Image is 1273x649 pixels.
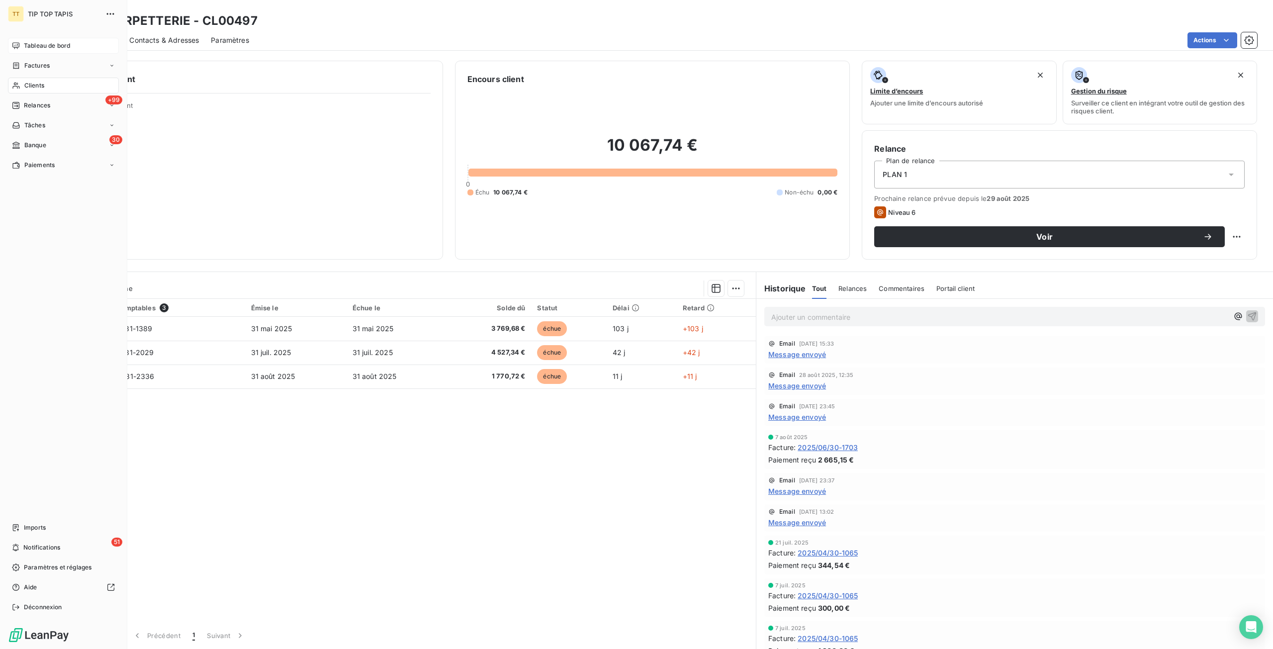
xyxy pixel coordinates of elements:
[779,341,795,347] span: Email
[874,143,1245,155] h6: Relance
[186,625,201,646] button: 1
[818,560,850,570] span: 344,54 €
[129,35,199,45] span: Contacts & Adresses
[874,194,1245,202] span: Prochaine relance prévue depuis le
[1071,87,1127,95] span: Gestion du risque
[251,304,341,312] div: Émise le
[779,403,795,409] span: Email
[24,141,46,150] span: Banque
[768,633,796,644] span: Facture :
[111,538,122,547] span: 51
[8,579,119,595] a: Aide
[454,348,525,358] span: 4 527,34 €
[211,35,249,45] span: Paramètres
[799,477,835,483] span: [DATE] 23:37
[683,348,700,357] span: +42 j
[105,95,122,104] span: +99
[537,345,567,360] span: échue
[1063,61,1257,124] button: Gestion du risqueSurveiller ce client en intégrant votre outil de gestion des risques client.
[818,603,850,613] span: 300,00 €
[93,303,239,312] div: Pièces comptables
[613,324,629,333] span: 103 j
[799,509,834,515] span: [DATE] 13:02
[883,170,907,180] span: PLAN 1
[537,321,567,336] span: échue
[1239,615,1263,639] div: Open Intercom Messenger
[109,135,122,144] span: 30
[454,324,525,334] span: 3 769,68 €
[683,324,703,333] span: +103 j
[24,523,46,532] span: Imports
[24,41,70,50] span: Tableau de bord
[613,304,671,312] div: Délai
[126,625,186,646] button: Précédent
[683,372,697,380] span: +11 j
[192,631,195,641] span: 1
[24,603,62,612] span: Déconnexion
[24,583,37,592] span: Aide
[798,442,858,453] span: 2025/06/30-1703
[779,372,795,378] span: Email
[537,304,601,312] div: Statut
[24,161,55,170] span: Paiements
[879,284,924,292] span: Commentaires
[8,627,70,643] img: Logo LeanPay
[60,73,431,85] h6: Informations client
[80,101,431,115] span: Propriétés Client
[838,284,867,292] span: Relances
[888,208,915,216] span: Niveau 6
[987,194,1029,202] span: 29 août 2025
[768,560,816,570] span: Paiement reçu
[353,372,397,380] span: 31 août 2025
[799,403,835,409] span: [DATE] 23:45
[768,442,796,453] span: Facture :
[454,304,525,312] div: Solde dû
[454,371,525,381] span: 1 770,72 €
[24,563,91,572] span: Paramètres et réglages
[798,633,858,644] span: 2025/04/30-1065
[775,540,809,546] span: 21 juil. 2025
[779,509,795,515] span: Email
[798,548,858,558] span: 2025/04/30-1065
[768,412,826,422] span: Message envoyé
[353,304,442,312] div: Échue le
[886,233,1203,241] span: Voir
[493,188,528,197] span: 10 067,74 €
[818,188,837,197] span: 0,00 €
[768,517,826,528] span: Message envoyé
[683,304,750,312] div: Retard
[467,73,524,85] h6: Encours client
[775,434,808,440] span: 7 août 2025
[1187,32,1237,48] button: Actions
[23,543,60,552] span: Notifications
[24,81,44,90] span: Clients
[24,101,50,110] span: Relances
[756,282,806,294] h6: Historique
[818,455,854,465] span: 2 665,15 €
[798,590,858,601] span: 2025/04/30-1065
[779,477,795,483] span: Email
[467,135,838,165] h2: 10 067,74 €
[870,99,983,107] span: Ajouter une limite d’encours autorisé
[613,372,623,380] span: 11 j
[812,284,827,292] span: Tout
[251,324,292,333] span: 31 mai 2025
[1071,99,1249,115] span: Surveiller ce client en intégrant votre outil de gestion des risques client.
[28,10,99,18] span: TIP TOP TAPIS
[799,341,834,347] span: [DATE] 15:33
[88,12,258,30] h3: LA CARPETTERIE - CL00497
[768,380,826,391] span: Message envoyé
[353,348,393,357] span: 31 juil. 2025
[768,486,826,496] span: Message envoyé
[475,188,490,197] span: Échu
[862,61,1056,124] button: Limite d’encoursAjouter une limite d’encours autorisé
[8,6,24,22] div: TT
[768,603,816,613] span: Paiement reçu
[24,61,50,70] span: Factures
[768,349,826,360] span: Message envoyé
[768,455,816,465] span: Paiement reçu
[768,590,796,601] span: Facture :
[251,372,295,380] span: 31 août 2025
[466,180,470,188] span: 0
[160,303,169,312] span: 3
